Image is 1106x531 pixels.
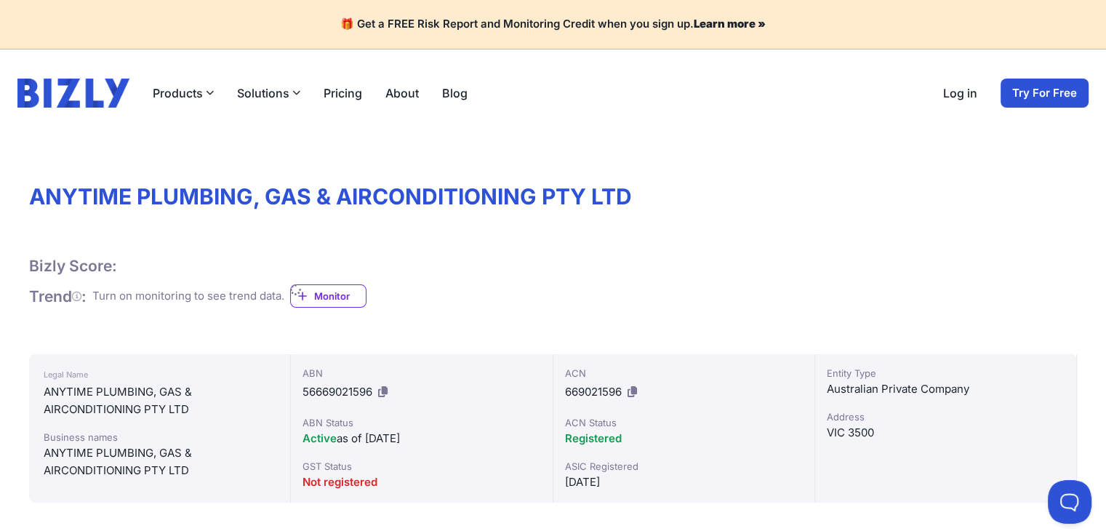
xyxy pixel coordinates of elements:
[302,415,540,430] div: ABN Status
[1001,79,1089,108] a: Try For Free
[302,366,540,380] div: ABN
[44,383,276,418] div: ANYTIME PLUMBING, GAS & AIRCONDITIONING PTY LTD
[827,366,1065,380] div: Entity Type
[694,17,766,31] a: Learn more »
[827,424,1065,442] div: VIC 3500
[302,459,540,474] div: GST Status
[29,287,87,306] h1: Trend :
[17,17,1089,31] h4: 🎁 Get a FREE Risk Report and Monitoring Credit when you sign up.
[385,84,419,102] a: About
[237,84,300,102] button: Solutions
[565,415,803,430] div: ACN Status
[44,430,276,444] div: Business names
[827,380,1065,398] div: Australian Private Company
[29,183,1077,209] h1: ANYTIME PLUMBING, GAS & AIRCONDITIONING PTY LTD
[565,474,803,491] div: [DATE]
[302,385,372,399] span: 56669021596
[565,431,622,445] span: Registered
[44,444,276,479] div: ANYTIME PLUMBING, GAS & AIRCONDITIONING PTY LTD
[92,288,284,305] div: Turn on monitoring to see trend data.
[565,385,622,399] span: 669021596
[29,256,117,276] h1: Bizly Score:
[324,84,362,102] a: Pricing
[44,366,276,383] div: Legal Name
[290,284,366,308] a: Monitor
[302,475,377,489] span: Not registered
[153,84,214,102] button: Products
[565,459,803,474] div: ASIC Registered
[943,84,977,102] a: Log in
[302,430,540,447] div: as of [DATE]
[314,289,366,303] span: Monitor
[565,366,803,380] div: ACN
[827,410,1065,424] div: Address
[1048,480,1091,524] iframe: Toggle Customer Support
[442,84,468,102] a: Blog
[302,431,337,445] span: Active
